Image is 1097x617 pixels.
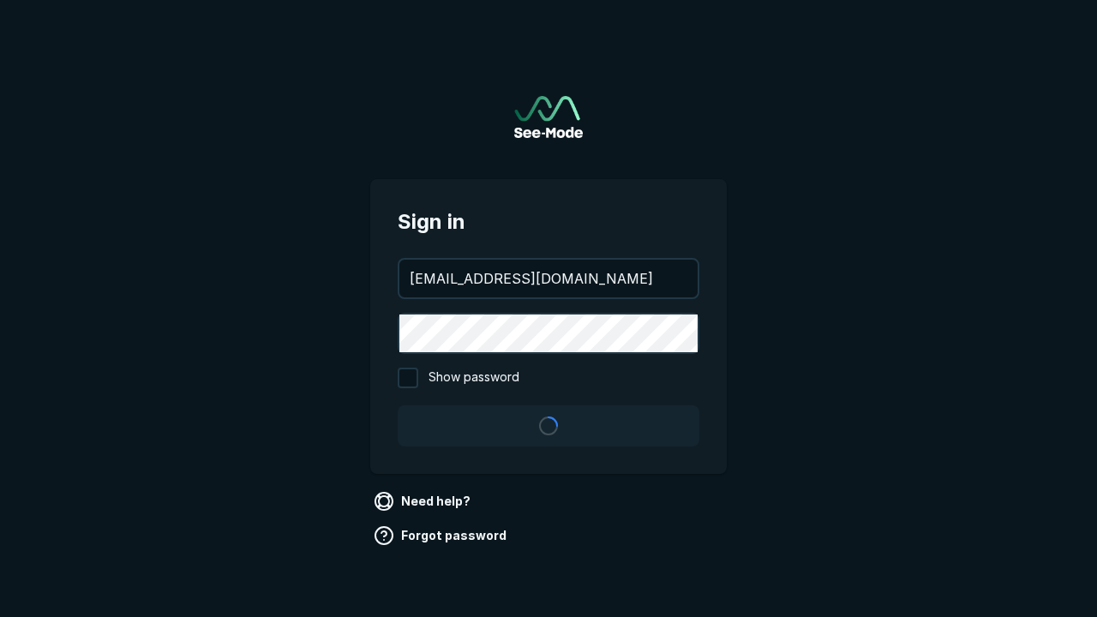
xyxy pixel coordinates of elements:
span: Sign in [398,207,699,237]
span: Show password [429,368,519,388]
a: Need help? [370,488,477,515]
a: Go to sign in [514,96,583,138]
input: your@email.com [399,260,698,297]
img: See-Mode Logo [514,96,583,138]
a: Forgot password [370,522,513,549]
